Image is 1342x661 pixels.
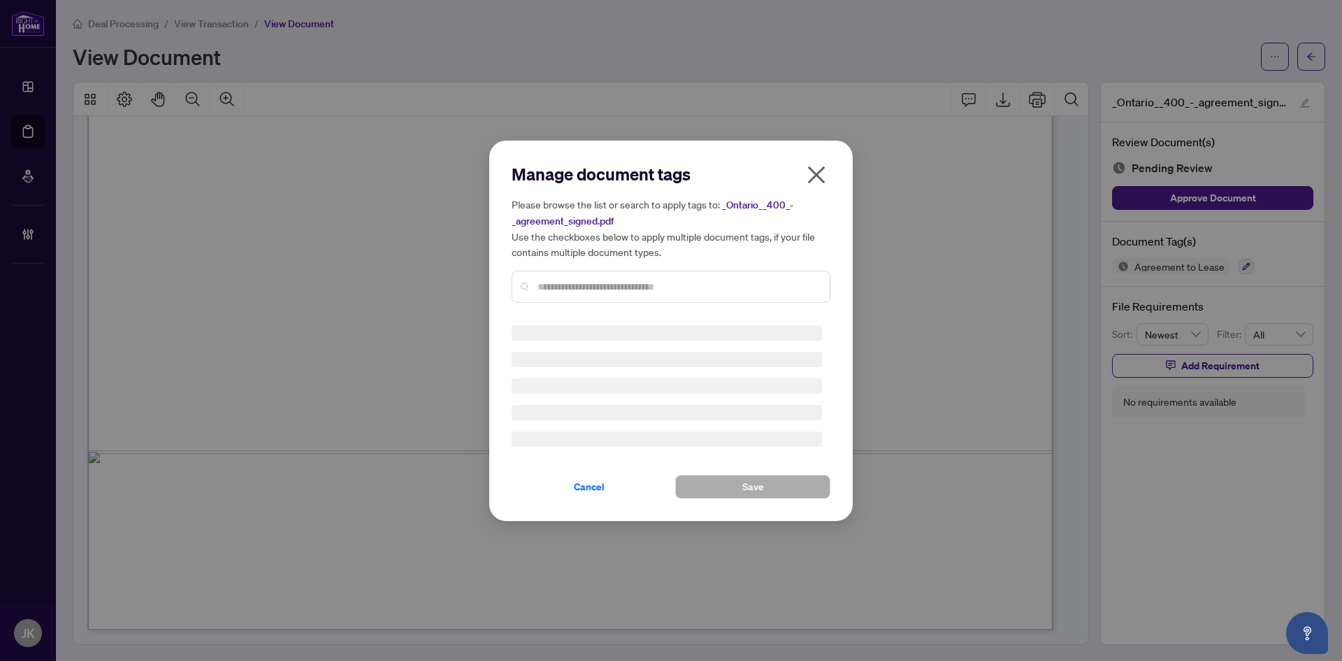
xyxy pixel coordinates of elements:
[675,475,830,499] button: Save
[512,163,830,185] h2: Manage document tags
[512,199,793,227] span: _Ontario__400_-_agreement_signed.pdf
[512,197,830,260] h5: Please browse the list or search to apply tags to: Use the checkboxes below to apply multiple doc...
[1286,612,1328,654] button: Open asap
[512,475,667,499] button: Cancel
[805,164,828,186] span: close
[574,476,605,498] span: Cancel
